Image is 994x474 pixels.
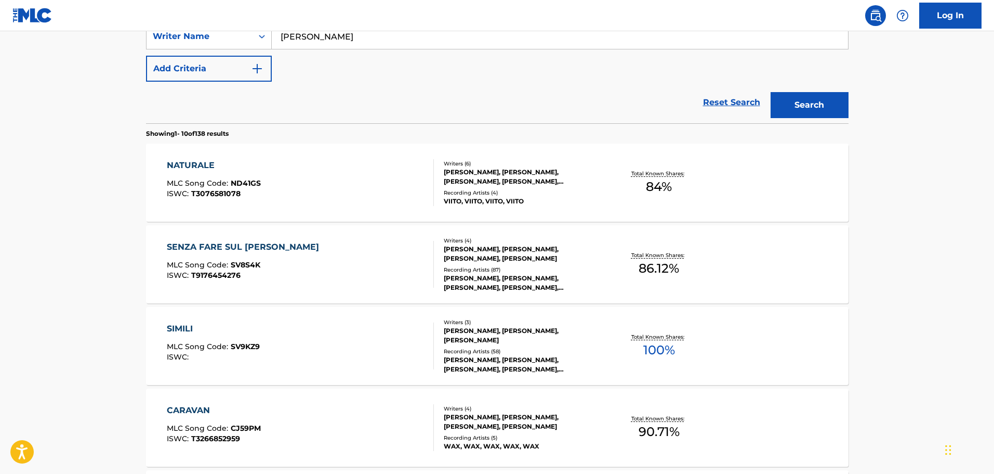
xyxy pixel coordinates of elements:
[892,5,913,26] div: Help
[919,3,982,29] a: Log In
[167,404,261,417] div: CARAVAN
[865,5,886,26] a: Public Search
[444,355,601,374] div: [PERSON_NAME], [PERSON_NAME], [PERSON_NAME], [PERSON_NAME], [PERSON_NAME]
[231,260,260,270] span: SV8S4K
[444,318,601,326] div: Writers ( 3 )
[444,160,601,168] div: Writers ( 6 )
[146,56,272,82] button: Add Criteria
[444,442,601,451] div: WAX, WAX, WAX, WAX, WAX
[167,424,231,433] span: MLC Song Code :
[631,251,687,259] p: Total Known Shares:
[444,168,601,186] div: [PERSON_NAME], [PERSON_NAME], [PERSON_NAME], [PERSON_NAME], [PERSON_NAME], [PERSON_NAME]
[444,245,601,263] div: [PERSON_NAME], [PERSON_NAME], [PERSON_NAME], [PERSON_NAME]
[146,389,849,467] a: CARAVANMLC Song Code:CJ59PMISWC:T3266852959Writers (4)[PERSON_NAME], [PERSON_NAME], [PERSON_NAME]...
[639,259,679,278] span: 86.12 %
[146,23,849,123] form: Search Form
[146,225,849,303] a: SENZA FARE SUL [PERSON_NAME]MLC Song Code:SV8S4KISWC:T9176454276Writers (4)[PERSON_NAME], [PERSON...
[167,189,191,198] span: ISWC :
[631,333,687,341] p: Total Known Shares:
[444,266,601,274] div: Recording Artists ( 87 )
[231,424,261,433] span: CJ59PM
[444,237,601,245] div: Writers ( 4 )
[167,342,231,351] span: MLC Song Code :
[167,260,231,270] span: MLC Song Code :
[444,326,601,345] div: [PERSON_NAME], [PERSON_NAME], [PERSON_NAME]
[646,177,672,196] span: 84 %
[167,271,191,280] span: ISWC :
[896,9,909,22] img: help
[146,144,849,222] a: NATURALEMLC Song Code:ND41GSISWC:T3076581078Writers (6)[PERSON_NAME], [PERSON_NAME], [PERSON_NAME...
[231,342,260,351] span: SV9KZ9
[698,91,765,114] a: Reset Search
[191,189,241,198] span: T3076581078
[444,274,601,292] div: [PERSON_NAME], [PERSON_NAME], [PERSON_NAME], [PERSON_NAME], [PERSON_NAME]
[191,434,240,443] span: T3266852959
[167,178,231,188] span: MLC Song Code :
[444,189,601,197] div: Recording Artists ( 4 )
[251,62,263,75] img: 9d2ae6d4665cec9f34b9.svg
[167,434,191,443] span: ISWC :
[146,129,229,138] p: Showing 1 - 10 of 138 results
[167,159,261,172] div: NATURALE
[167,323,260,335] div: SIMILI
[639,422,680,441] span: 90.71 %
[167,241,324,253] div: SENZA FARE SUL [PERSON_NAME]
[631,170,687,177] p: Total Known Shares:
[444,197,601,206] div: VIITO, VIITO, VIITO, VIITO
[146,307,849,385] a: SIMILIMLC Song Code:SV9KZ9ISWC:Writers (3)[PERSON_NAME], [PERSON_NAME], [PERSON_NAME]Recording Ar...
[643,341,675,360] span: 100 %
[945,434,951,466] div: Drag
[771,92,849,118] button: Search
[869,9,882,22] img: search
[12,8,52,23] img: MLC Logo
[231,178,261,188] span: ND41GS
[153,30,246,43] div: Writer Name
[444,413,601,431] div: [PERSON_NAME], [PERSON_NAME], [PERSON_NAME], [PERSON_NAME]
[631,415,687,422] p: Total Known Shares:
[167,352,191,362] span: ISWC :
[191,271,241,280] span: T9176454276
[942,424,994,474] iframe: Chat Widget
[444,434,601,442] div: Recording Artists ( 5 )
[444,405,601,413] div: Writers ( 4 )
[444,348,601,355] div: Recording Artists ( 58 )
